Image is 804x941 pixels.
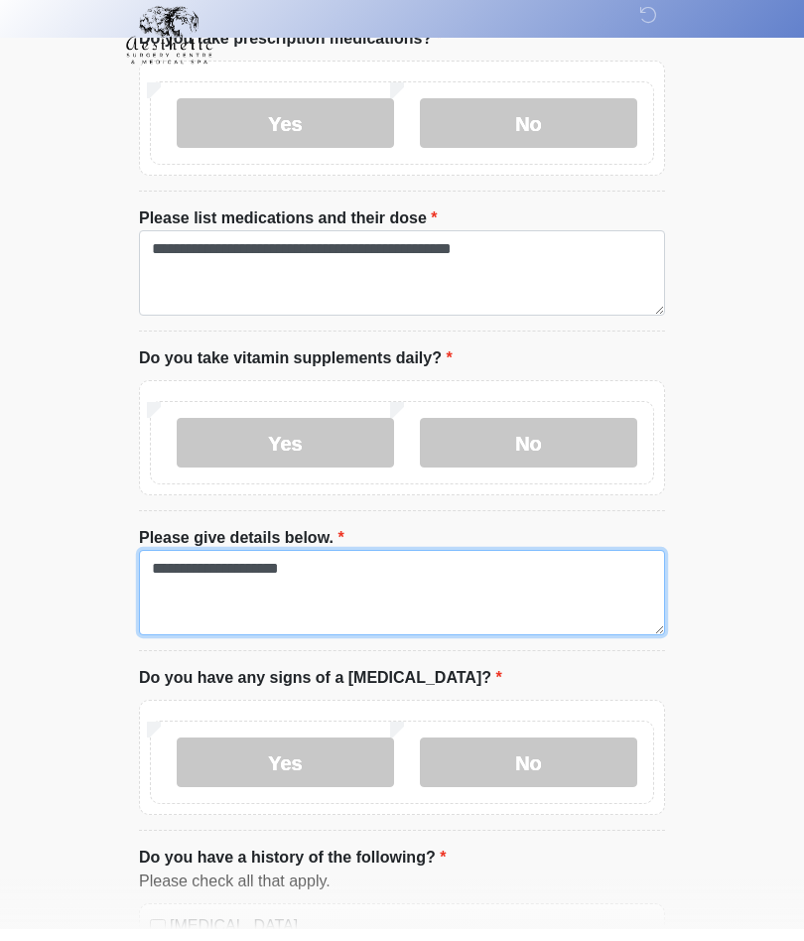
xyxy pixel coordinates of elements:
label: Do you take vitamin supplements daily? [139,358,453,382]
label: Yes [177,110,394,160]
label: No [420,110,637,160]
div: Please check all that apply. [139,881,665,905]
label: Do you have a history of the following? [139,858,446,881]
img: Aesthetic Surgery Centre, PLLC Logo [119,15,219,78]
label: No [420,430,637,479]
label: Yes [177,430,394,479]
label: Do you have any signs of a [MEDICAL_DATA]? [139,678,502,702]
label: Yes [177,749,394,799]
label: Please give details below. [139,538,344,562]
label: No [420,749,637,799]
label: Please list medications and their dose [139,218,438,242]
